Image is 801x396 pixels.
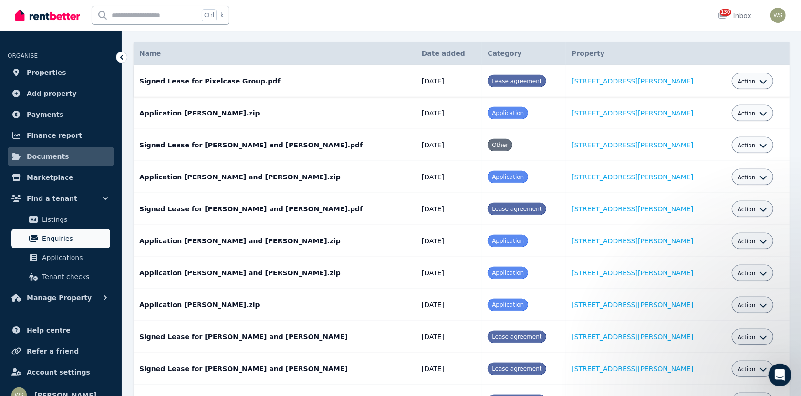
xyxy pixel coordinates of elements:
[572,301,693,309] a: [STREET_ADDRESS][PERSON_NAME]
[20,151,39,170] img: Profile image for The RentBetter Team
[8,63,114,82] a: Properties
[27,172,73,183] span: Marketplace
[718,11,751,21] div: Inbox
[150,15,169,34] img: Profile image for Jeremy
[134,225,416,257] td: Application [PERSON_NAME] and [PERSON_NAME].zip
[134,321,416,353] td: Signed Lease for [PERSON_NAME] and [PERSON_NAME]
[8,288,114,307] button: Manage Property
[20,273,160,283] div: How much does it cost?
[14,229,177,248] button: Search for help
[19,100,172,116] p: How can we help?
[738,238,756,245] span: Action
[127,298,191,336] button: Help
[42,214,106,225] span: Listings
[114,15,133,34] img: Profile image for Rochelle
[738,174,756,181] span: Action
[11,248,110,267] a: Applications
[416,97,482,129] td: [DATE]
[416,353,482,385] td: [DATE]
[492,110,524,116] span: Application
[8,52,38,59] span: ORGANISE
[134,161,416,193] td: Application [PERSON_NAME] and [PERSON_NAME].zip
[42,252,106,263] span: Applications
[769,364,791,386] iframe: Intercom live chat
[19,18,88,33] img: logo
[492,302,524,308] span: Application
[27,324,71,336] span: Help centre
[27,366,90,378] span: Account settings
[132,15,151,34] img: Profile image for Earl
[27,67,66,78] span: Properties
[151,322,166,328] span: Help
[134,193,416,225] td: Signed Lease for [PERSON_NAME] and [PERSON_NAME].pdf
[8,168,114,187] a: Marketplace
[14,252,177,270] div: Rental Payments - How They Work
[572,205,693,213] a: [STREET_ADDRESS][PERSON_NAME]
[134,257,416,289] td: Application [PERSON_NAME] and [PERSON_NAME].zip
[19,68,172,100] p: Hi [PERSON_NAME] 👋
[738,333,767,341] button: Action
[202,9,217,21] span: Ctrl
[11,210,110,229] a: Listings
[220,11,224,19] span: k
[492,270,524,276] span: Application
[572,141,693,149] a: [STREET_ADDRESS][PERSON_NAME]
[738,206,767,213] button: Action
[416,193,482,225] td: [DATE]
[8,147,114,166] a: Documents
[416,65,482,97] td: [DATE]
[42,152,101,159] span: Was that helpful?
[20,137,171,147] div: Recent message
[42,161,113,171] div: The RentBetter Team
[572,333,693,341] a: [STREET_ADDRESS][PERSON_NAME]
[27,130,82,141] span: Finance report
[8,84,114,103] a: Add property
[492,333,541,340] span: Lease agreement
[572,77,693,85] a: [STREET_ADDRESS][PERSON_NAME]
[572,109,693,117] a: [STREET_ADDRESS][PERSON_NAME]
[20,202,159,212] div: We'll be back online in 1 hour
[738,142,756,149] span: Action
[738,270,756,277] span: Action
[738,78,767,85] button: Action
[572,173,693,181] a: [STREET_ADDRESS][PERSON_NAME]
[8,105,114,124] a: Payments
[27,193,77,204] span: Find a tenant
[738,365,756,373] span: Action
[63,298,127,336] button: Messages
[738,333,756,341] span: Action
[27,109,63,120] span: Payments
[572,269,693,277] a: [STREET_ADDRESS][PERSON_NAME]
[492,78,541,84] span: Lease agreement
[8,321,114,340] a: Help centre
[738,110,756,117] span: Action
[738,302,767,309] button: Action
[416,129,482,161] td: [DATE]
[27,292,92,303] span: Manage Property
[738,302,756,309] span: Action
[492,206,541,212] span: Lease agreement
[416,321,482,353] td: [DATE]
[492,174,524,180] span: Application
[20,256,160,266] div: Rental Payments - How They Work
[8,189,114,208] button: Find a tenant
[572,365,693,373] a: [STREET_ADDRESS][PERSON_NAME]
[738,78,756,85] span: Action
[27,151,69,162] span: Documents
[8,126,114,145] a: Finance report
[115,161,142,171] div: • [DATE]
[42,233,106,244] span: Enquiries
[134,289,416,321] td: Application [PERSON_NAME].zip
[20,291,160,301] div: Lease Agreement
[720,9,731,16] span: 130
[10,129,181,179] div: Recent messageProfile image for The RentBetter TeamWas that helpful?The RentBetter Team•[DATE]
[572,237,693,245] a: [STREET_ADDRESS][PERSON_NAME]
[492,142,508,148] span: Other
[8,363,114,382] a: Account settings
[42,271,106,282] span: Tenant checks
[10,184,181,220] div: Send us a messageWe'll be back online in 1 hour
[738,365,767,373] button: Action
[134,129,416,161] td: Signed Lease for [PERSON_NAME] and [PERSON_NAME].pdf
[79,322,112,328] span: Messages
[11,267,110,286] a: Tenant checks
